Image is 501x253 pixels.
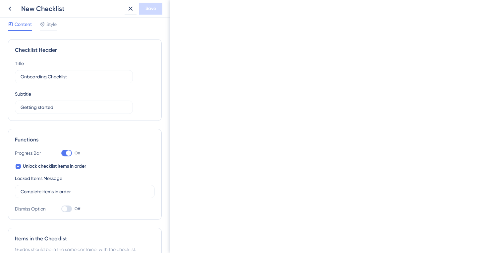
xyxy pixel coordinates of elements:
[75,150,80,156] span: On
[21,104,127,111] input: Header 2
[75,206,80,211] span: Off
[15,90,31,98] div: Subtitle
[46,20,57,28] span: Style
[145,5,156,13] span: Save
[15,20,32,28] span: Content
[15,174,62,182] div: Locked Items Message
[21,73,127,80] input: Header 1
[23,162,86,170] span: Unlock checklist items in order
[15,136,155,144] div: Functions
[15,59,24,67] div: Title
[21,4,122,13] div: New Checklist
[15,149,48,157] div: Progress Bar
[139,3,162,15] button: Save
[15,46,155,54] div: Checklist Header
[15,235,155,243] div: Items in the Checklist
[21,188,149,195] input: Type the value
[15,205,48,213] div: Dismiss Option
